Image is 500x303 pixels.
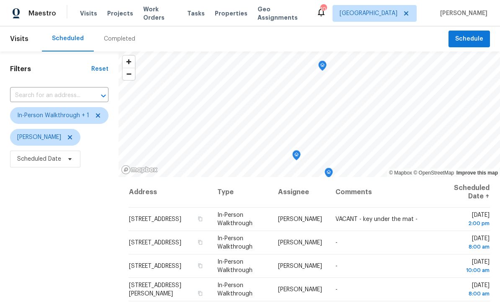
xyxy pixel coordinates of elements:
span: Geo Assignments [258,5,306,22]
span: Schedule [455,34,483,44]
span: Visits [10,30,28,48]
span: [DATE] [444,282,490,298]
span: [STREET_ADDRESS] [129,240,181,246]
th: Comments [329,177,437,208]
span: [PERSON_NAME] [278,240,322,246]
span: Scheduled Date [17,155,61,163]
a: Improve this map [456,170,498,176]
div: 8:00 am [444,243,490,251]
div: 104 [320,5,326,13]
span: In-Person Walkthrough + 1 [17,111,89,120]
th: Address [129,177,211,208]
div: 10:00 am [444,266,490,275]
div: Map marker [325,168,333,181]
a: OpenStreetMap [413,170,454,176]
h1: Filters [10,65,91,73]
span: In-Person Walkthrough [217,212,253,226]
span: [PERSON_NAME] [437,9,487,18]
span: Maestro [28,9,56,18]
span: [DATE] [444,259,490,275]
span: - [335,263,338,269]
div: Completed [104,35,135,43]
div: Reset [91,65,108,73]
span: Properties [215,9,247,18]
input: Search for an address... [10,89,85,102]
span: [PERSON_NAME] [278,263,322,269]
div: 8:00 am [444,290,490,298]
th: Assignee [271,177,329,208]
span: [PERSON_NAME] [278,216,322,222]
th: Scheduled Date ↑ [437,177,490,208]
span: [PERSON_NAME] [278,287,322,293]
a: Mapbox homepage [121,165,158,175]
span: [GEOGRAPHIC_DATA] [340,9,397,18]
div: Map marker [318,61,327,74]
span: [DATE] [444,236,490,251]
span: - [335,240,338,246]
span: [DATE] [444,212,490,228]
span: Visits [80,9,97,18]
button: Zoom out [123,68,135,80]
button: Open [98,90,109,102]
button: Copy Address [196,262,204,270]
span: - [335,287,338,293]
span: In-Person Walkthrough [217,282,253,297]
th: Type [211,177,271,208]
span: [STREET_ADDRESS] [129,263,181,269]
button: Copy Address [196,239,204,246]
button: Zoom in [123,56,135,68]
span: Projects [107,9,133,18]
span: Tasks [187,10,205,16]
span: In-Person Walkthrough [217,259,253,273]
a: Mapbox [389,170,412,176]
div: Scheduled [52,34,84,43]
button: Copy Address [196,290,204,297]
span: VACANT - key under the mat - [335,216,418,222]
span: [STREET_ADDRESS] [129,216,181,222]
div: 2:00 pm [444,219,490,228]
div: Map marker [292,150,301,163]
span: Work Orders [143,5,177,22]
span: [STREET_ADDRESS][PERSON_NAME] [129,282,181,297]
button: Copy Address [196,215,204,223]
button: Schedule [448,31,490,48]
span: In-Person Walkthrough [217,236,253,250]
span: [PERSON_NAME] [17,133,61,141]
